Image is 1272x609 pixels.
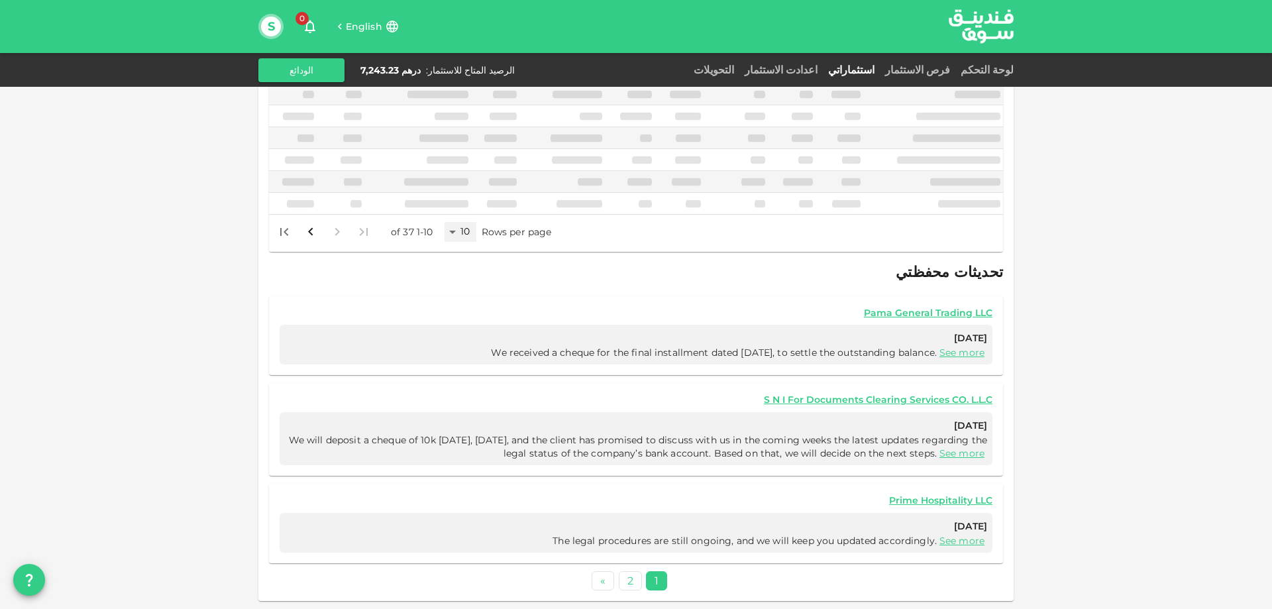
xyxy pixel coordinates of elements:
img: logo [931,1,1031,52]
span: [DATE] [285,330,987,347]
button: الودائع [258,58,344,82]
a: لوحة التحكم [955,64,1014,76]
div: 10 [445,222,476,241]
span: We received a cheque for the final installment dated [DATE], to settle the outstanding balance. [491,347,987,359]
span: [DATE] [285,417,987,434]
a: S N I For Documents Clearing Services CO. L.L.C [280,394,992,406]
a: 2 [619,571,642,590]
span: The legal procedures are still ongoing, and we will keep you updated accordingly. [553,535,987,547]
a: See more [939,347,984,359]
a: Next [592,571,614,590]
a: التحويلات [688,64,739,76]
div: درهم 7,243.23 [360,64,421,77]
p: Rows per page [482,225,552,239]
span: 0 [295,12,309,25]
span: » [600,575,606,587]
a: Pama General Trading LLC [280,307,992,319]
span: [DATE] [285,518,987,535]
span: تحديثات محفظتي [896,263,1003,281]
span: We will deposit a cheque of 10k [DATE], [DATE], and the client has promised to discuss with us in... [289,434,987,459]
a: logo [949,1,1014,52]
button: Go to last page [271,219,297,245]
a: Prime Hospitality LLC [280,494,992,507]
div: الرصيد المتاح للاستثمار : [426,64,515,77]
a: فرص الاستثمار [880,64,955,76]
button: question [13,564,45,596]
a: See more [939,535,984,547]
p: 1-10 of 37 [391,225,433,239]
button: 0 [297,13,323,40]
button: S [261,17,281,36]
button: Go to next page [297,219,324,245]
span: English [346,21,382,32]
a: استثماراتي [823,64,880,76]
a: اعدادت الاستثمار [739,64,823,76]
a: See more [939,447,984,459]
